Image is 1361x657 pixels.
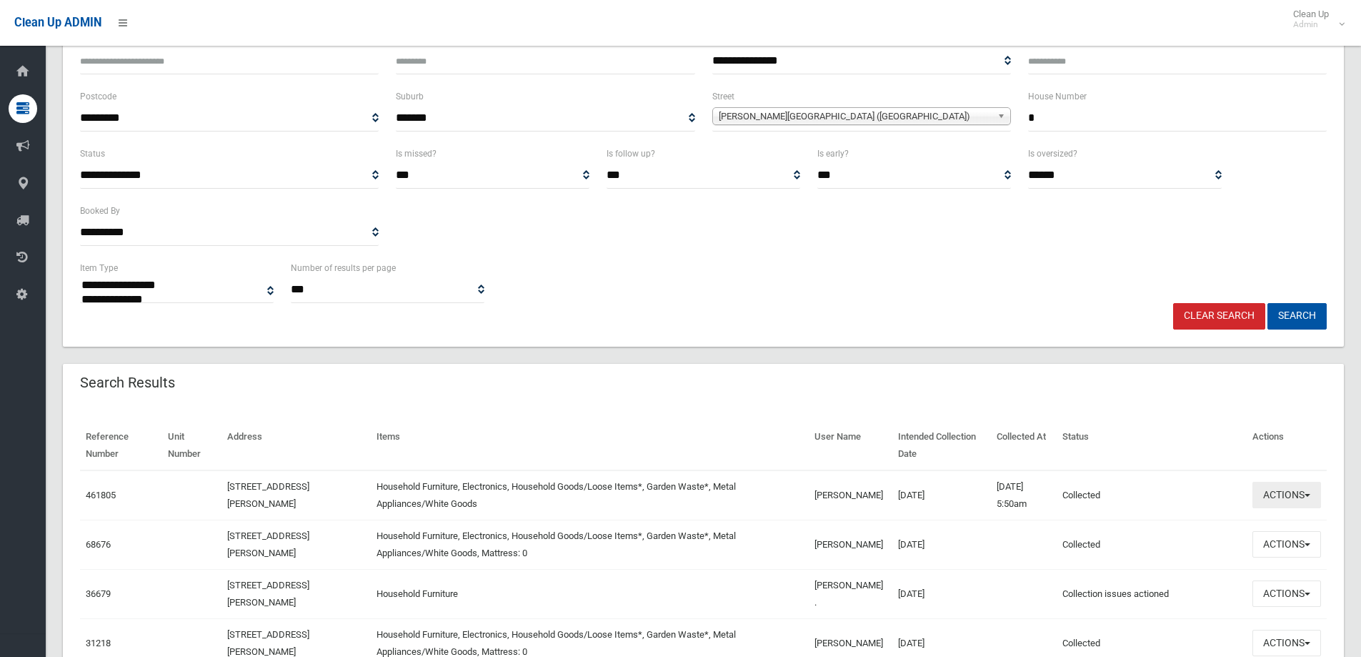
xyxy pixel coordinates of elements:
th: Reference Number [80,421,162,470]
label: Number of results per page [291,260,396,276]
a: [STREET_ADDRESS][PERSON_NAME] [227,580,309,608]
a: Clear Search [1173,303,1265,330]
td: [PERSON_NAME] [809,470,892,520]
td: [DATE] 5:50am [991,470,1057,520]
td: Collected [1057,520,1247,569]
button: Actions [1252,531,1321,558]
td: Collection issues actioned [1057,569,1247,618]
header: Search Results [63,369,192,397]
td: [PERSON_NAME] [809,520,892,569]
td: Household Furniture, Electronics, Household Goods/Loose Items*, Garden Waste*, Metal Appliances/W... [371,470,809,520]
label: Is oversized? [1028,146,1077,162]
small: Admin [1293,19,1329,30]
label: House Number [1028,89,1087,104]
th: Status [1057,421,1247,470]
button: Search [1267,303,1327,330]
a: [STREET_ADDRESS][PERSON_NAME] [227,530,309,558]
a: 68676 [86,539,111,550]
th: Address [221,421,370,470]
label: Street [712,89,734,104]
label: Is early? [817,146,849,162]
label: Is missed? [396,146,437,162]
th: Intended Collection Date [892,421,991,470]
label: Suburb [396,89,424,104]
span: Clean Up ADMIN [14,16,101,29]
label: Is follow up? [607,146,655,162]
th: User Name [809,421,892,470]
td: [DATE] [892,520,991,569]
a: 461805 [86,490,116,500]
a: 36679 [86,588,111,599]
td: Household Furniture [371,569,809,618]
button: Actions [1252,581,1321,607]
button: Actions [1252,630,1321,656]
td: Household Furniture, Electronics, Household Goods/Loose Items*, Garden Waste*, Metal Appliances/W... [371,520,809,569]
td: [PERSON_NAME] . [809,569,892,618]
label: Postcode [80,89,116,104]
label: Item Type [80,260,118,276]
th: Items [371,421,809,470]
td: [DATE] [892,569,991,618]
label: Status [80,146,105,162]
a: 31218 [86,638,111,648]
th: Actions [1247,421,1327,470]
span: [PERSON_NAME][GEOGRAPHIC_DATA] ([GEOGRAPHIC_DATA]) [719,108,992,125]
a: [STREET_ADDRESS][PERSON_NAME] [227,481,309,509]
th: Unit Number [162,421,221,470]
td: [DATE] [892,470,991,520]
label: Booked By [80,203,120,219]
a: [STREET_ADDRESS][PERSON_NAME] [227,629,309,657]
span: Clean Up [1286,9,1343,30]
th: Collected At [991,421,1057,470]
td: Collected [1057,470,1247,520]
button: Actions [1252,482,1321,508]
